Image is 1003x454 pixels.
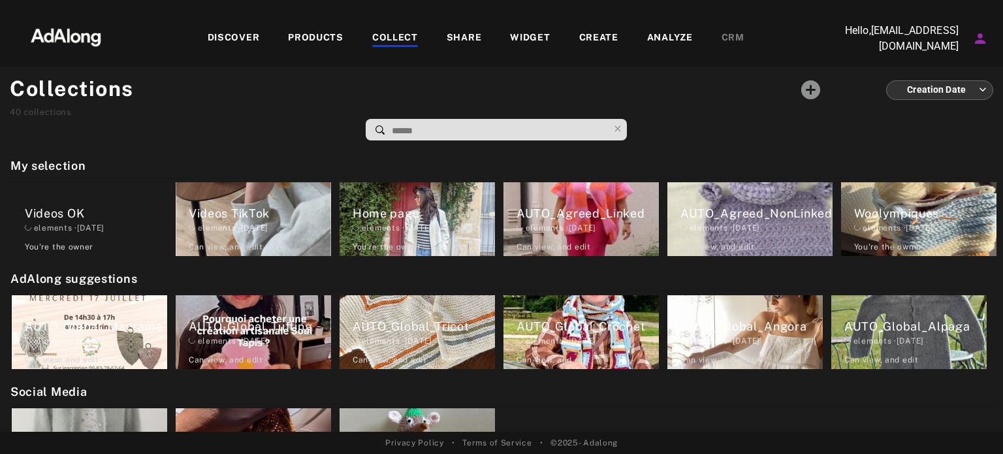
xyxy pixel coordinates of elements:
h2: AdAlong suggestions [10,270,999,287]
div: AUTO_Global_Macrame elements ·[DATE]Can view, and edit [8,291,171,373]
div: UGC PHILDAR [189,430,331,448]
div: AUTO_Global_Crochet elements ·[DATE]Can view, and edit [500,291,663,373]
div: elements · [DATE] [517,222,659,234]
a: Privacy Policy [385,437,444,449]
div: Videos OK elements ·[DATE]You're the owner [8,178,171,260]
div: Videos TikTok [189,204,331,222]
h1: Collections [10,73,134,105]
div: AUTO_Agreed_NonLinked [680,204,833,222]
div: collections [10,106,134,119]
div: Can view , and edit [680,241,755,253]
iframe: Chat Widget [938,391,1003,454]
span: 40 [10,107,21,117]
div: Amigurumi Test [353,430,495,448]
div: elements · [DATE] [189,335,331,347]
div: elements · [DATE] [353,222,495,234]
div: Home page [353,204,495,222]
div: elements · [DATE] [25,335,167,347]
div: You're the owner [854,241,923,253]
div: elements · [DATE] [189,222,331,234]
div: elements · [DATE] [25,222,167,234]
button: Add a collecton [794,73,827,106]
button: Account settings [969,27,991,50]
div: CREATE [579,31,618,46]
div: AUTO_Global_Angora elements ·[DATE]Can view, and edit [663,291,827,373]
div: AUTO_Global_Crochet [517,317,659,335]
div: CRM [722,31,744,46]
div: You're the owner [353,241,421,253]
div: AUTO_Global_Alpaga elements ·[DATE]Can view, and edit [827,291,991,373]
div: Creation Date [898,73,987,107]
p: Hello, [EMAIL_ADDRESS][DOMAIN_NAME] [828,23,959,54]
span: • [540,437,543,449]
div: Can view , and edit [680,354,755,366]
div: elements · [DATE] [854,222,996,234]
div: Videos OK [25,204,167,222]
img: 63233d7d88ed69de3c212112c67096b6.png [8,16,123,56]
div: PRODUCTS [288,31,343,46]
div: DISCOVER [208,31,260,46]
h2: Social Media [10,383,999,400]
div: elements · [DATE] [353,335,495,347]
div: Can view , and edit [517,241,591,253]
div: Can view , and edit [189,241,263,253]
a: Terms of Service [462,437,532,449]
div: AUTO_Global_Tufting elements ·[DATE]Can view, and edit [172,291,335,373]
div: Home page elements ·[DATE]You're the owner [336,178,499,260]
div: elements · [DATE] [680,222,833,234]
div: AUTO_Agreed_NonLinked elements ·[DATE]Can view, and edit [663,178,836,260]
div: Woolympiques elements ·[DATE]You're the owner [837,178,1000,260]
div: UGC PINGOUIN [25,430,167,448]
div: AUTO_Agreed_Linked elements ·[DATE]Can view, and edit [500,178,663,260]
div: AUTO_Global_Tricot [353,317,495,335]
div: elements · [DATE] [844,335,987,347]
div: AUTO_Agreed_Linked [517,204,659,222]
div: AUTO_Global_Tricot elements ·[DATE]Can view, and edit [336,291,499,373]
div: AUTO_Global_Tufting [189,317,331,335]
div: Videos TikTok elements ·[DATE]Can view, and edit [172,178,335,260]
div: Can view , and edit [517,354,591,366]
div: AUTO_Global_Alpaga [844,317,987,335]
div: WIDGET [510,31,550,46]
div: SHARE [447,31,482,46]
span: • [452,437,455,449]
div: Woolympiques [854,204,996,222]
div: Widget de chat [938,391,1003,454]
div: You're the owner [25,241,93,253]
h2: My selection [10,157,999,174]
div: elements · [DATE] [680,335,823,347]
div: COLLECT [372,31,418,46]
div: Can view , and edit [353,354,427,366]
div: AUTO_Global_Angora [680,317,823,335]
div: Can view , and edit [844,354,919,366]
div: Can view , and edit [25,354,99,366]
div: elements · [DATE] [517,335,659,347]
div: AUTO_Global_Macrame [25,317,167,335]
span: © 2025 - Adalong [550,437,618,449]
div: Can view , and edit [189,354,263,366]
div: ANALYZE [647,31,693,46]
